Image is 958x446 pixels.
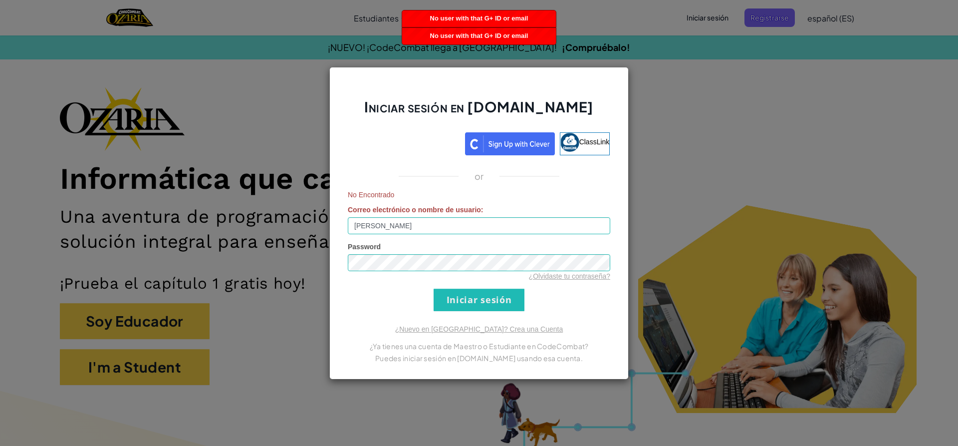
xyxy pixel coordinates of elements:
[348,243,381,251] span: Password
[434,289,524,311] input: Iniciar sesión
[343,131,465,153] iframe: Sign in with Google Button
[348,205,483,215] label: :
[348,340,610,352] p: ¿Ya tienes una cuenta de Maestro o Estudiante en CodeCombat?
[430,14,528,22] span: No user with that G+ ID or email
[475,170,484,182] p: or
[395,325,563,333] a: ¿Nuevo en [GEOGRAPHIC_DATA]? Crea una Cuenta
[465,132,555,155] img: clever_sso_button@2x.png
[560,133,579,152] img: classlink-logo-small.png
[529,272,610,280] a: ¿Olvidaste tu contraseña?
[348,206,481,214] span: Correo electrónico o nombre de usuario
[430,32,528,39] span: No user with that G+ ID or email
[579,137,610,145] span: ClassLink
[348,352,610,364] p: Puedes iniciar sesión en [DOMAIN_NAME] usando esa cuenta.
[348,97,610,126] h2: Iniciar sesión en [DOMAIN_NAME]
[348,190,610,200] span: No Encontrado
